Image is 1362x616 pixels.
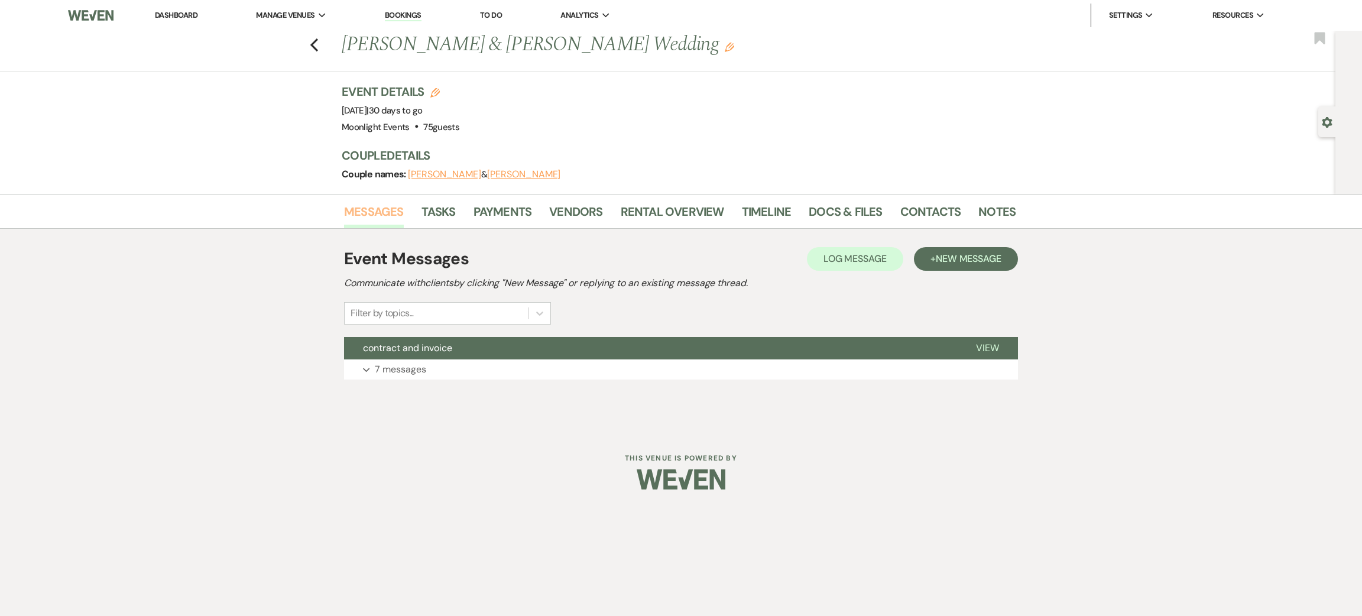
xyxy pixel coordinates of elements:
[367,105,422,116] span: |
[807,247,903,271] button: Log Message
[621,202,724,228] a: Rental Overview
[344,359,1018,380] button: 7 messages
[487,170,560,179] button: [PERSON_NAME]
[68,3,113,28] img: Weven Logo
[560,9,598,21] span: Analytics
[155,10,197,20] a: Dashboard
[351,306,414,320] div: Filter by topics...
[408,168,560,180] span: &
[914,247,1018,271] button: +New Message
[936,252,1001,265] span: New Message
[408,170,481,179] button: [PERSON_NAME]
[823,252,887,265] span: Log Message
[480,10,502,20] a: To Do
[423,121,459,133] span: 75 guests
[375,362,426,377] p: 7 messages
[742,202,792,228] a: Timeline
[342,31,871,59] h1: [PERSON_NAME] & [PERSON_NAME] Wedding
[976,342,999,354] span: View
[1109,9,1143,21] span: Settings
[1212,9,1253,21] span: Resources
[342,168,408,180] span: Couple names:
[900,202,961,228] a: Contacts
[385,10,421,21] a: Bookings
[342,121,410,133] span: Moonlight Events
[344,202,404,228] a: Messages
[369,105,423,116] span: 30 days to go
[363,342,452,354] span: contract and invoice
[342,147,1004,164] h3: Couple Details
[549,202,602,228] a: Vendors
[957,337,1018,359] button: View
[1322,116,1332,127] button: Open lead details
[725,41,734,52] button: Edit
[809,202,882,228] a: Docs & Files
[474,202,532,228] a: Payments
[342,83,459,100] h3: Event Details
[256,9,314,21] span: Manage Venues
[637,459,725,500] img: Weven Logo
[421,202,456,228] a: Tasks
[344,337,957,359] button: contract and invoice
[344,247,469,271] h1: Event Messages
[344,276,1018,290] h2: Communicate with clients by clicking "New Message" or replying to an existing message thread.
[978,202,1016,228] a: Notes
[342,105,422,116] span: [DATE]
